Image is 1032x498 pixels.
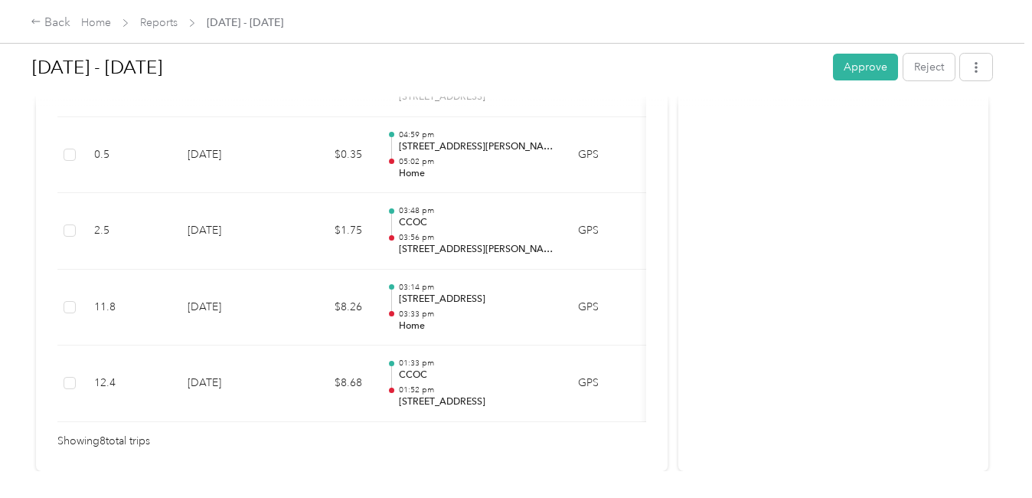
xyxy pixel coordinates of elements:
[566,270,665,346] td: GPS
[175,270,282,346] td: [DATE]
[282,117,374,194] td: $0.35
[399,319,554,333] p: Home
[399,129,554,140] p: 04:59 pm
[399,369,554,382] p: CCOC
[207,15,283,31] span: [DATE] - [DATE]
[833,54,898,80] button: Approve
[282,193,374,270] td: $1.75
[57,433,150,450] span: Showing 8 total trips
[399,156,554,167] p: 05:02 pm
[566,193,665,270] td: GPS
[399,385,554,395] p: 01:52 pm
[175,346,282,422] td: [DATE]
[399,282,554,293] p: 03:14 pm
[82,117,175,194] td: 0.5
[566,117,665,194] td: GPS
[82,193,175,270] td: 2.5
[399,216,554,230] p: CCOC
[282,346,374,422] td: $8.68
[82,346,175,422] td: 12.4
[399,243,554,257] p: [STREET_ADDRESS][PERSON_NAME]
[566,346,665,422] td: GPS
[903,54,955,80] button: Reject
[175,193,282,270] td: [DATE]
[82,270,175,346] td: 11.8
[399,309,554,319] p: 03:33 pm
[282,270,374,346] td: $8.26
[32,49,822,86] h1: Aug 18 - 31, 2025
[81,16,111,29] a: Home
[399,140,554,154] p: [STREET_ADDRESS][PERSON_NAME]
[946,412,1032,498] iframe: Everlance-gr Chat Button Frame
[140,16,178,29] a: Reports
[399,205,554,216] p: 03:48 pm
[399,395,554,409] p: [STREET_ADDRESS]
[399,232,554,243] p: 03:56 pm
[399,167,554,181] p: Home
[399,293,554,306] p: [STREET_ADDRESS]
[399,358,554,369] p: 01:33 pm
[31,14,70,32] div: Back
[175,117,282,194] td: [DATE]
